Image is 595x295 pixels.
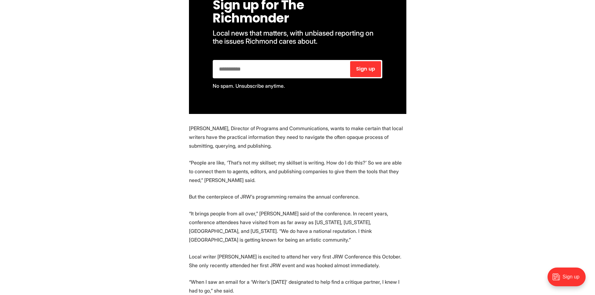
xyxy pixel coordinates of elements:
[189,209,406,244] p: “It brings people from all over,” [PERSON_NAME] said of the conference. In recent years, conferen...
[213,29,375,46] span: Local news that matters, with unbiased reporting on the issues Richmond cares about.
[189,278,406,295] p: “When I saw an email for a ‘Writer’s [DATE]’ designated to help find a critique partner, I knew I...
[213,83,285,89] span: No spam. Unsubscribe anytime.
[189,158,406,184] p: “People are like, ‘That’s not my skillset; my skillset is writing. How do I do this?’ So we are a...
[350,61,381,77] button: Sign up
[189,192,406,201] p: But the centerpiece of JRW’s programming remains the annual conference.
[189,252,406,270] p: Local writer [PERSON_NAME] is excited to attend her very first JRW Conference this October. She o...
[542,264,595,295] iframe: portal-trigger
[356,66,375,71] span: Sign up
[189,124,406,150] p: [PERSON_NAME], Director of Programs and Communications, wants to make certain that local writers ...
